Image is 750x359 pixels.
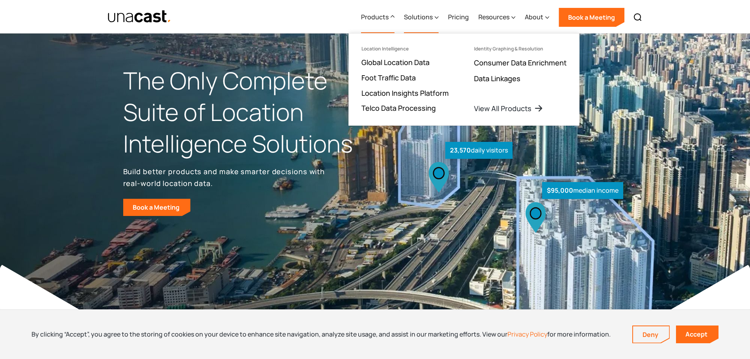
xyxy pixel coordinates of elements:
a: Data Linkages [474,74,520,83]
div: Products [361,1,394,33]
a: Location Insights Platform [361,88,449,98]
div: By clicking “Accept”, you agree to the storing of cookies on your device to enhance site navigati... [31,330,611,339]
a: Privacy Policy [507,330,547,339]
div: Resources [478,12,509,22]
h1: The Only Complete Suite of Location Intelligence Solutions [123,65,375,159]
div: Solutions [404,1,439,33]
div: daily visitors [445,142,513,159]
a: home [107,10,172,24]
a: Book a Meeting [123,199,191,216]
div: About [525,1,549,33]
strong: 23,570 [450,146,471,154]
a: Book a Meeting [559,8,624,27]
nav: Products [348,33,580,126]
div: Location Intelligence [361,46,409,52]
img: Search icon [633,13,643,22]
p: Build better products and make smarter decisions with real-world location data. [123,166,328,189]
a: Foot Traffic Data [361,73,416,82]
a: Consumer Data Enrichment [474,58,567,67]
a: Global Location Data [361,58,430,67]
div: Identity Graphing & Resolution [474,46,543,52]
div: median income [542,182,623,199]
a: Telco Data Processing [361,103,436,113]
a: View All Products [474,104,543,113]
a: Accept [676,326,719,343]
a: Deny [633,326,669,343]
strong: $95,000 [547,186,573,195]
img: Unacast text logo [107,10,172,24]
div: Resources [478,1,515,33]
div: Products [361,12,389,22]
div: About [525,12,543,22]
div: Solutions [404,12,433,22]
a: Pricing [448,1,469,33]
